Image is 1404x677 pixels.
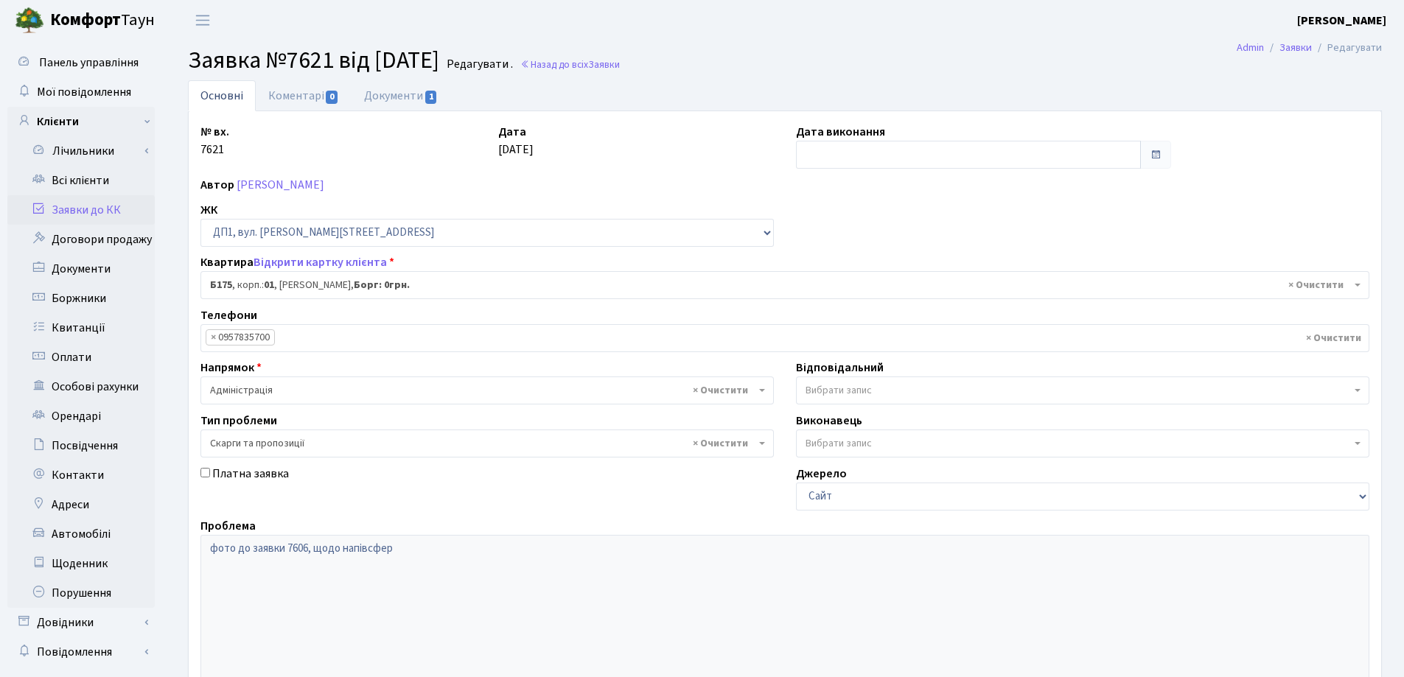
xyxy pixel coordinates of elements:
[498,123,526,141] label: Дата
[39,55,139,71] span: Панель управління
[796,123,885,141] label: Дата виконання
[352,80,450,111] a: Документи
[189,123,487,169] div: 7621
[256,80,352,111] a: Коментарі
[1237,40,1264,55] a: Admin
[188,80,256,111] a: Основні
[7,549,155,578] a: Щоденник
[200,271,1369,299] span: <b>Б175</b>, корп.: <b>01</b>, Квачова Олена Вадимівна, <b>Борг: 0грн.</b>
[7,460,155,490] a: Контакти
[7,519,155,549] a: Автомобілі
[1312,40,1382,56] li: Редагувати
[206,329,275,345] li: 0957835700
[184,8,221,32] button: Переключити навігацію
[7,343,155,372] a: Оплати
[1297,13,1386,29] b: [PERSON_NAME]
[188,43,439,77] span: Заявка №7621 від [DATE]
[1215,32,1404,63] nav: breadcrumb
[210,383,755,398] span: Адміністрація
[7,166,155,195] a: Всі клієнти
[520,57,620,71] a: Назад до всіхЗаявки
[210,278,232,292] b: Б175
[7,225,155,254] a: Договори продажу
[200,123,229,141] label: № вх.
[200,376,774,404] span: Адміністрація
[326,91,338,104] span: 0
[7,401,155,431] a: Орендарі
[7,107,155,136] a: Клієнти
[444,57,513,71] small: Редагувати .
[200,412,277,429] label: Тип проблеми
[7,578,155,608] a: Порушення
[17,136,155,166] a: Лічильники
[200,306,257,324] label: Телефони
[200,517,256,535] label: Проблема
[588,57,620,71] span: Заявки
[7,431,155,460] a: Посвідчення
[425,91,437,104] span: 1
[7,490,155,519] a: Адреси
[50,8,121,32] b: Комфорт
[796,465,847,483] label: Джерело
[796,359,884,376] label: Відповідальний
[200,253,394,271] label: Квартира
[487,123,785,169] div: [DATE]
[693,436,748,451] span: Видалити всі елементи
[7,313,155,343] a: Квитанції
[212,465,289,483] label: Платна заявка
[1297,12,1386,29] a: [PERSON_NAME]
[7,608,155,637] a: Довідники
[7,637,155,667] a: Повідомлення
[7,254,155,284] a: Документи
[200,201,217,219] label: ЖК
[200,176,234,194] label: Автор
[1288,278,1344,292] span: Видалити всі елементи
[7,284,155,313] a: Боржники
[15,6,44,35] img: logo.png
[7,195,155,225] a: Заявки до КК
[50,8,155,33] span: Таун
[210,278,1351,292] span: <b>Б175</b>, корп.: <b>01</b>, Квачова Олена Вадимівна, <b>Борг: 0грн.</b>
[210,436,755,451] span: Скарги та пропозиції
[7,372,155,401] a: Особові рахунки
[200,429,774,457] span: Скарги та пропозиції
[37,84,131,100] span: Мої повідомлення
[7,77,155,107] a: Мої повідомлення
[693,383,748,398] span: Видалити всі елементи
[354,278,410,292] b: Борг: 0грн.
[1279,40,1312,55] a: Заявки
[200,359,262,376] label: Напрямок
[1306,331,1361,345] span: Видалити всі елементи
[264,278,274,292] b: 01
[806,383,872,398] span: Вибрати запис
[237,177,324,193] a: [PERSON_NAME]
[7,48,155,77] a: Панель управління
[254,254,387,270] a: Відкрити картку клієнта
[806,436,872,451] span: Вибрати запис
[211,330,216,345] span: ×
[796,412,862,429] label: Виконавець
